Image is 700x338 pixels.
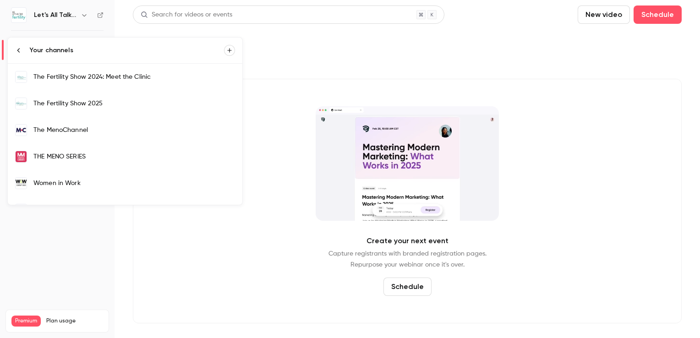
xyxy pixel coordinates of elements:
img: The Fertility Show 2024: Meet the Clinic [16,71,27,82]
div: The Fertility Show 2025 [33,99,235,108]
div: THE MENO SERIES [33,152,235,161]
div: Your channels [30,46,224,55]
img: The Fertility Show 2025 [16,98,27,109]
div: Women in Work [33,179,235,188]
div: The MenoChannel [33,125,235,135]
div: The Fertility Show 2024: Meet the Clinic [33,72,235,82]
img: Women in Work [16,178,27,189]
img: THE MENO SERIES [16,151,27,162]
img: Women in Work [16,204,27,215]
img: The MenoChannel [16,125,27,136]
